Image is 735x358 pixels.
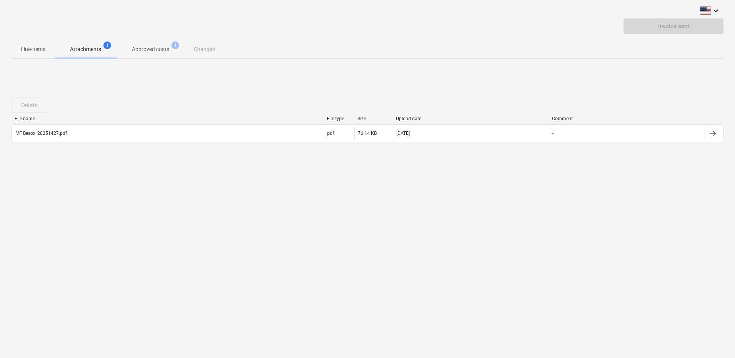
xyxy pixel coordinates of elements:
[396,131,410,136] div: [DATE]
[358,131,377,136] div: 76.14 KB
[21,45,45,53] p: Line-items
[132,45,169,53] p: Approved costs
[552,116,702,121] div: Comment
[103,41,111,49] span: 1
[327,131,334,136] div: pdf
[171,41,179,49] span: 1
[358,116,390,121] div: Size
[70,45,101,53] p: Attachments
[396,116,546,121] div: Upload date
[552,131,554,136] div: -
[327,116,351,121] div: File type
[15,131,67,136] div: VF Besox_20251427.pdf
[15,116,321,121] div: File name
[711,6,720,15] i: keyboard_arrow_down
